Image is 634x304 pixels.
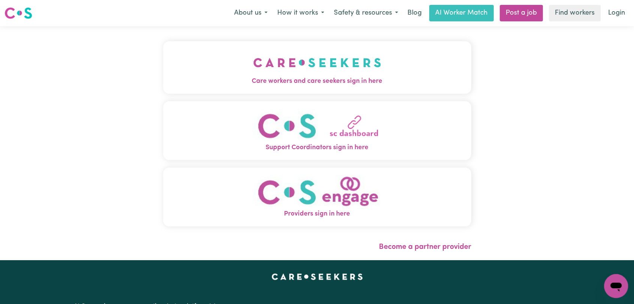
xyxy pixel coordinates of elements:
[272,274,363,280] a: Careseekers home page
[163,41,471,94] button: Care workers and care seekers sign in here
[272,5,329,21] button: How it works
[329,5,403,21] button: Safety & resources
[163,101,471,160] button: Support Coordinators sign in here
[379,243,471,251] a: Become a partner provider
[163,209,471,219] span: Providers sign in here
[604,274,628,298] iframe: Button to launch messaging window
[500,5,543,21] a: Post a job
[549,5,601,21] a: Find workers
[403,5,426,21] a: Blog
[163,143,471,153] span: Support Coordinators sign in here
[5,6,32,20] img: Careseekers logo
[163,168,471,226] button: Providers sign in here
[163,76,471,86] span: Care workers and care seekers sign in here
[229,5,272,21] button: About us
[604,5,629,21] a: Login
[5,4,32,22] a: Careseekers logo
[429,5,494,21] a: AI Worker Match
